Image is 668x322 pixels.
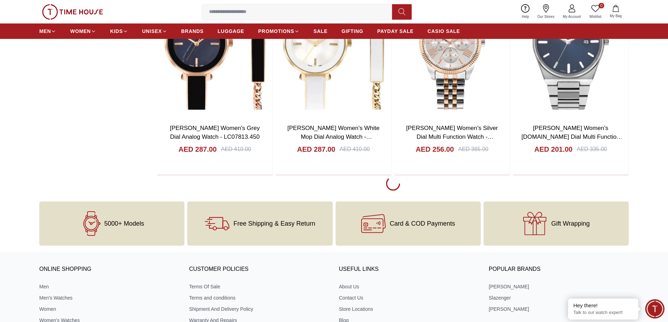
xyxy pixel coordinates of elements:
a: CASIO SALE [427,25,460,37]
a: BRANDS [181,25,204,37]
a: UNISEX [142,25,167,37]
span: Help [519,14,532,19]
a: Men's Watches [39,294,179,301]
div: AED 410.00 [339,145,370,153]
a: Help [518,3,533,21]
span: MEN [39,28,51,35]
a: Men [39,283,179,290]
a: GIFTING [342,25,363,37]
a: WOMEN [70,25,96,37]
span: GIFTING [342,28,363,35]
span: CASIO SALE [427,28,460,35]
p: Talk to our watch expert! [573,310,633,316]
div: Chat Widget [645,299,664,318]
span: WOMEN [70,28,91,35]
a: Terms Of Sale [189,283,329,290]
a: MEN [39,25,56,37]
span: SALE [313,28,328,35]
span: My Bag [607,13,625,19]
div: Hey there! [573,302,633,309]
h4: AED 287.00 [178,144,217,154]
span: 0 [599,3,604,8]
a: About Us [339,283,479,290]
a: Shipment And Delivery Policy [189,306,329,313]
a: Women [39,306,179,313]
span: Card & COD Payments [390,220,455,227]
span: PROMOTIONS [258,28,294,35]
span: KIDS [110,28,123,35]
div: AED 365.00 [458,145,488,153]
a: [PERSON_NAME] Women's Silver Dial Multi Function Watch - LC07811.530 [406,125,498,149]
a: Our Stores [533,3,559,21]
a: KIDS [110,25,128,37]
span: Our Stores [535,14,557,19]
span: 5000+ Models [104,220,144,227]
a: Slazenger [489,294,629,301]
h4: AED 287.00 [297,144,335,154]
a: [PERSON_NAME] Women's Grey Dial Analog Watch - LC07813.450 [170,125,260,141]
a: Contact Us [339,294,479,301]
h3: USEFUL LINKS [339,264,479,275]
h3: ONLINE SHOPPING [39,264,179,275]
a: [PERSON_NAME] [489,283,629,290]
h3: CUSTOMER POLICIES [189,264,329,275]
span: My Account [560,14,584,19]
h3: Popular Brands [489,264,629,275]
a: Store Locations [339,306,479,313]
a: [PERSON_NAME] [489,306,629,313]
a: PAYDAY SALE [377,25,413,37]
span: UNISEX [142,28,162,35]
a: SALE [313,25,328,37]
a: [PERSON_NAME] Women's [DOMAIN_NAME] Dial Multi Function Watch - LC07608.390 [521,125,622,149]
a: 0Wishlist [585,3,606,21]
img: ... [42,4,103,20]
span: BRANDS [181,28,204,35]
a: PROMOTIONS [258,25,299,37]
button: My Bag [606,4,626,20]
h4: AED 256.00 [416,144,454,154]
a: Terms and conditions [189,294,329,301]
div: AED 335.00 [577,145,607,153]
div: AED 410.00 [221,145,251,153]
span: LUGGAGE [218,28,244,35]
span: Wishlist [587,14,604,19]
span: PAYDAY SALE [377,28,413,35]
h4: AED 201.00 [534,144,573,154]
a: [PERSON_NAME] Women's White Mop Dial Analog Watch - LC07813.120 [288,125,380,149]
span: Gift Wrapping [551,220,590,227]
a: LUGGAGE [218,25,244,37]
span: Free Shipping & Easy Return [234,220,315,227]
